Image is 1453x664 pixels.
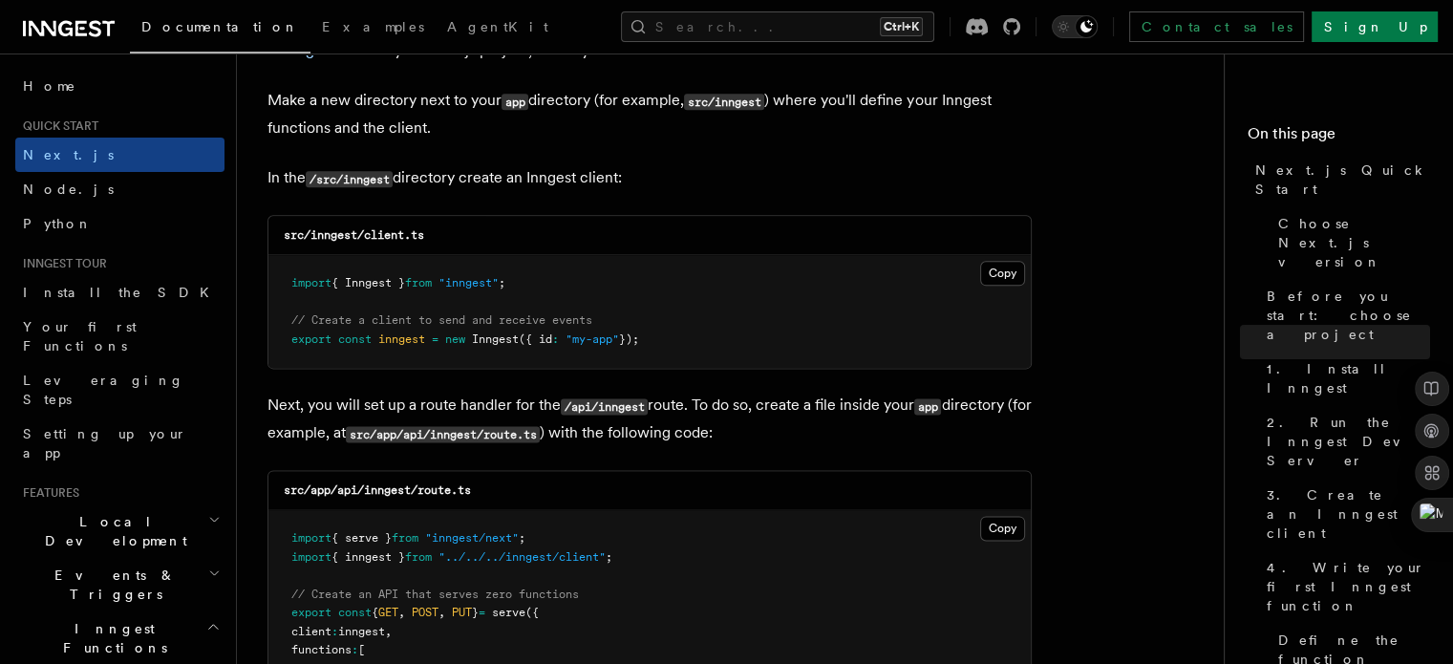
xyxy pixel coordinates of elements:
a: Leveraging Steps [15,363,224,417]
a: Examples [310,6,436,52]
span: Next.js Quick Start [1255,161,1430,199]
span: Python [23,216,93,231]
span: AgentKit [447,19,548,34]
span: } [472,606,479,619]
span: Before you start: choose a project [1267,287,1430,344]
span: Home [23,76,76,96]
span: inngest [338,625,385,638]
span: new [445,332,465,346]
a: Next.js Quick Start [1248,153,1430,206]
code: /api/inngest [561,398,648,415]
button: Toggle dark mode [1052,15,1098,38]
span: "inngest/next" [425,531,519,545]
span: from [392,531,418,545]
a: 3. Create an Inngest client [1259,478,1430,550]
code: app [502,94,528,110]
span: Your first Functions [23,319,137,353]
span: 4. Write your first Inngest function [1267,558,1430,615]
h4: On this page [1248,122,1430,153]
span: }); [619,332,639,346]
span: Next.js [23,147,114,162]
span: PUT [452,606,472,619]
span: Events & Triggers [15,566,208,604]
button: Local Development [15,504,224,558]
span: Inngest Functions [15,619,206,657]
span: export [291,606,331,619]
span: export [291,332,331,346]
span: from [405,550,432,564]
p: Next, you will set up a route handler for the route. To do so, create a file inside your director... [267,392,1032,447]
span: 3. Create an Inngest client [1267,485,1430,543]
span: [ [358,643,365,656]
a: Next.js [15,138,224,172]
span: : [352,643,358,656]
span: POST [412,606,438,619]
a: Setting up your app [15,417,224,470]
span: ; [519,531,525,545]
a: Documentation [130,6,310,54]
span: { serve } [331,531,392,545]
a: 1. Install Inngest [1259,352,1430,405]
span: functions [291,643,352,656]
span: Setting up your app [23,426,187,461]
span: , [385,625,392,638]
span: { inngest } [331,550,405,564]
span: ; [606,550,612,564]
button: Copy [980,261,1025,286]
span: Documentation [141,19,299,34]
span: , [398,606,405,619]
span: const [338,606,372,619]
span: : [552,332,559,346]
span: { [372,606,378,619]
span: "../../../inngest/client" [438,550,606,564]
span: ({ id [519,332,552,346]
span: Node.js [23,182,114,197]
span: : [331,625,338,638]
span: "inngest" [438,276,499,289]
code: src/app/api/inngest/route.ts [346,426,540,442]
span: 1. Install Inngest [1267,359,1430,397]
span: Inngest tour [15,256,107,271]
a: Contact sales [1129,11,1304,42]
span: Local Development [15,512,208,550]
span: Features [15,485,79,501]
button: Events & Triggers [15,558,224,611]
span: serve [492,606,525,619]
span: Examples [322,19,424,34]
span: Quick start [15,118,98,134]
span: from [405,276,432,289]
a: AgentKit [436,6,560,52]
code: /src/inngest [306,171,393,187]
span: = [432,332,438,346]
code: app [914,398,941,415]
a: Python [15,206,224,241]
span: ({ [525,606,539,619]
span: // Create a client to send and receive events [291,313,592,327]
span: Leveraging Steps [23,373,184,407]
button: Search...Ctrl+K [621,11,934,42]
span: import [291,531,331,545]
span: = [479,606,485,619]
code: src/inngest [684,94,764,110]
span: Choose Next.js version [1278,214,1430,271]
span: ; [499,276,505,289]
span: import [291,276,331,289]
span: { Inngest } [331,276,405,289]
a: Before you start: choose a project [1259,279,1430,352]
a: Install the SDK [15,275,224,310]
span: import [291,550,331,564]
a: Choose Next.js version [1271,206,1430,279]
p: In the directory create an Inngest client: [267,164,1032,192]
span: client [291,625,331,638]
button: Copy [980,516,1025,541]
span: "my-app" [566,332,619,346]
span: const [338,332,372,346]
span: Inngest [472,332,519,346]
span: Install the SDK [23,285,221,300]
span: , [438,606,445,619]
span: // Create an API that serves zero functions [291,588,579,601]
a: Your first Functions [15,310,224,363]
a: Home [15,69,224,103]
code: src/app/api/inngest/route.ts [284,483,471,497]
span: 2. Run the Inngest Dev Server [1267,413,1430,470]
